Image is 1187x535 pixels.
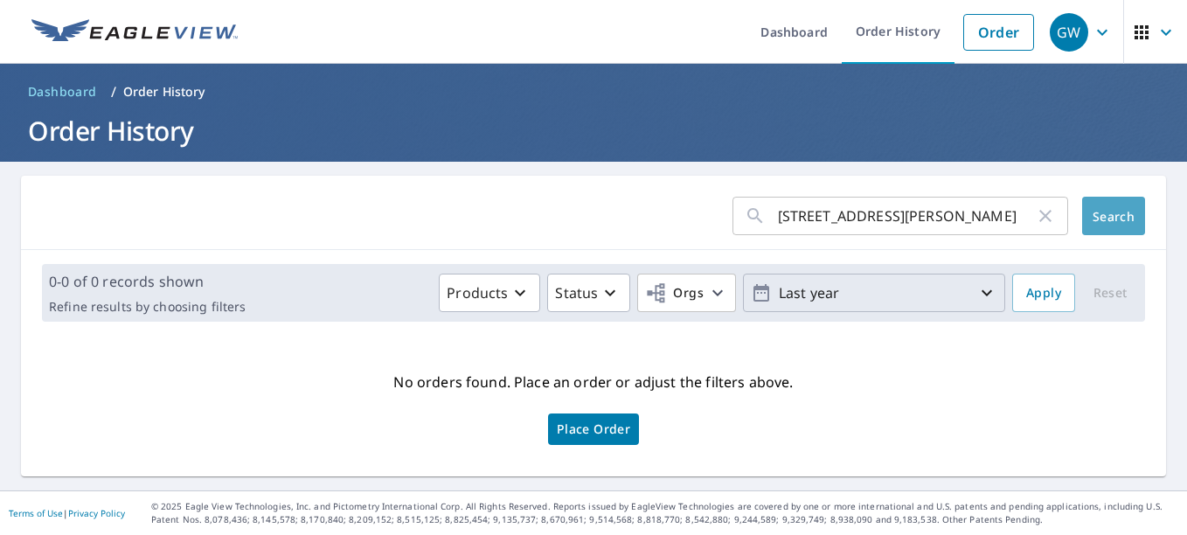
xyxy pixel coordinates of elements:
[547,274,630,312] button: Status
[123,83,205,101] p: Order History
[9,507,63,519] a: Terms of Use
[151,500,1178,526] p: © 2025 Eagle View Technologies, Inc. and Pictometry International Corp. All Rights Reserved. Repo...
[557,425,630,434] span: Place Order
[963,14,1034,51] a: Order
[68,507,125,519] a: Privacy Policy
[49,299,246,315] p: Refine results by choosing filters
[9,508,125,518] p: |
[555,282,598,303] p: Status
[21,113,1166,149] h1: Order History
[778,191,1035,240] input: Address, Report #, Claim ID, etc.
[447,282,508,303] p: Products
[393,368,793,396] p: No orders found. Place an order or adjust the filters above.
[31,19,238,45] img: EV Logo
[743,274,1005,312] button: Last year
[1050,13,1088,52] div: GW
[1026,282,1061,304] span: Apply
[645,282,704,304] span: Orgs
[21,78,104,106] a: Dashboard
[28,83,97,101] span: Dashboard
[1012,274,1075,312] button: Apply
[637,274,736,312] button: Orgs
[772,278,976,309] p: Last year
[1096,208,1131,225] span: Search
[1082,197,1145,235] button: Search
[49,271,246,292] p: 0-0 of 0 records shown
[111,81,116,102] li: /
[21,78,1166,106] nav: breadcrumb
[548,413,639,445] a: Place Order
[439,274,540,312] button: Products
